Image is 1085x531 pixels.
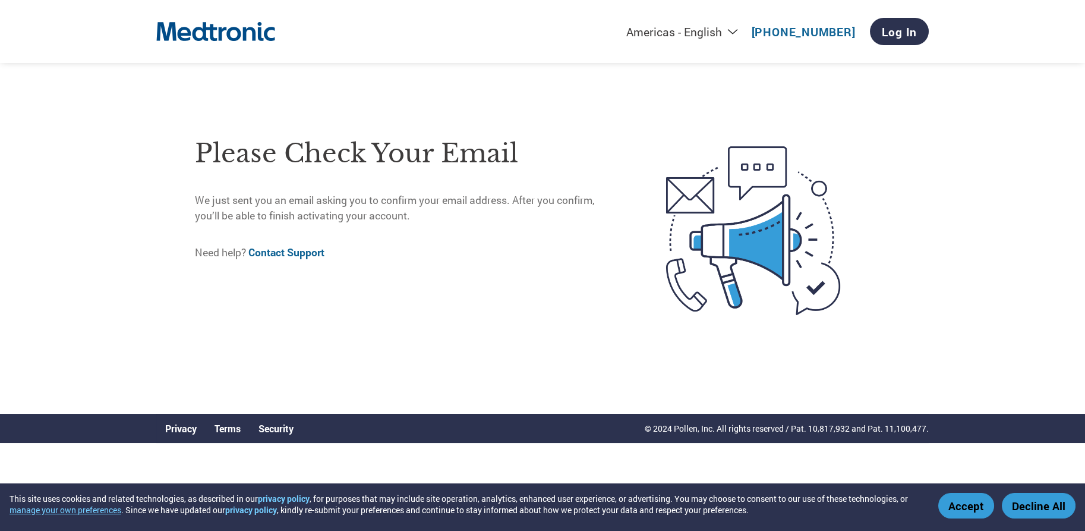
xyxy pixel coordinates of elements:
div: This site uses cookies and related technologies, as described in our , for purposes that may incl... [10,493,921,516]
a: Privacy [165,422,197,435]
img: open-email [616,125,890,337]
p: © 2024 Pollen, Inc. All rights reserved / Pat. 10,817,932 and Pat. 11,100,477. [645,422,929,435]
button: Decline All [1002,493,1075,519]
a: Terms [215,422,241,435]
h1: Please check your email [195,134,616,173]
a: privacy policy [225,504,277,516]
button: Accept [938,493,994,519]
p: We just sent you an email asking you to confirm your email address. After you confirm, you’ll be ... [195,193,616,224]
a: privacy policy [258,493,310,504]
a: Log In [870,18,929,45]
a: Security [258,422,294,435]
p: Need help? [195,245,616,260]
img: Medtronic [156,15,275,48]
a: [PHONE_NUMBER] [752,24,856,39]
a: Contact Support [248,246,324,259]
button: manage your own preferences [10,504,121,516]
